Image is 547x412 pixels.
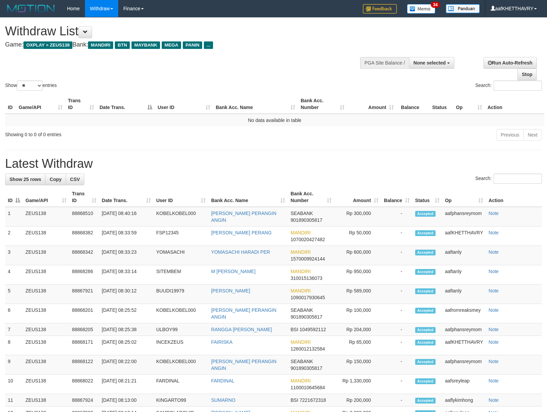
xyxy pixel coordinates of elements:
[290,217,322,223] span: Copy 901890305817 to clipboard
[415,230,436,236] span: Accepted
[183,41,202,49] span: PANIN
[442,304,486,323] td: aafrornreaksmey
[381,355,412,375] td: -
[381,227,412,246] td: -
[489,288,499,293] a: Note
[381,187,412,207] th: Balance: activate to sort column ascending
[431,2,440,8] span: 34
[298,94,347,114] th: Bank Acc. Number: activate to sort column ascending
[69,285,99,304] td: 88867921
[211,249,270,255] a: YOMASACHI HARADI PER
[5,187,23,207] th: ID: activate to sort column descending
[288,187,334,207] th: Bank Acc. Number: activate to sort column ascending
[407,4,436,14] img: Button%20Memo.svg
[415,327,436,333] span: Accepted
[154,336,209,355] td: INCEKZEUS
[99,246,154,265] td: [DATE] 08:33:23
[446,4,480,13] img: panduan.png
[489,359,499,364] a: Note
[485,94,544,114] th: Action
[483,57,537,69] a: Run Auto-Refresh
[415,359,436,365] span: Accepted
[211,378,234,383] a: FARDINAL
[97,94,155,114] th: Date Trans.: activate to sort column descending
[69,394,99,407] td: 88867924
[442,375,486,394] td: aafsreyleap
[99,375,154,394] td: [DATE] 08:21:21
[442,323,486,336] td: aafphansreymom
[70,177,80,182] span: CSV
[69,227,99,246] td: 88868382
[517,69,537,80] a: Stop
[442,336,486,355] td: aafKHETTHAVRY
[381,394,412,407] td: -
[381,207,412,227] td: -
[415,250,436,255] span: Accepted
[381,265,412,285] td: -
[99,304,154,323] td: [DATE] 08:25:52
[23,285,69,304] td: ZEUS138
[489,269,499,274] a: Note
[16,94,65,114] th: Game/API: activate to sort column ascending
[99,394,154,407] td: [DATE] 08:13:00
[290,295,325,300] span: Copy 1090017930645 to clipboard
[99,187,154,207] th: Date Trans.: activate to sort column ascending
[99,227,154,246] td: [DATE] 08:33:59
[154,375,209,394] td: FARDINAL
[154,394,209,407] td: KINGARTO99
[23,265,69,285] td: ZEUS138
[334,394,381,407] td: Rp 200,000
[442,285,486,304] td: aaftanly
[290,346,325,352] span: Copy 1260012132584 to clipboard
[290,314,322,320] span: Copy 901890305817 to clipboard
[99,336,154,355] td: [DATE] 08:25:02
[23,246,69,265] td: ZEUS138
[99,323,154,336] td: [DATE] 08:25:38
[489,249,499,255] a: Note
[208,187,288,207] th: Bank Acc. Name: activate to sort column ascending
[5,41,358,48] h4: Game: Bank:
[334,227,381,246] td: Rp 50,000
[154,304,209,323] td: KOBELKOBEL000
[290,385,325,390] span: Copy 1100010645684 to clipboard
[381,304,412,323] td: -
[69,207,99,227] td: 88868510
[381,336,412,355] td: -
[115,41,130,49] span: BTN
[5,3,57,14] img: MOTION_logo.png
[415,269,436,275] span: Accepted
[381,375,412,394] td: -
[23,304,69,323] td: ZEUS138
[5,336,23,355] td: 8
[415,211,436,217] span: Accepted
[211,397,235,403] a: SUMARNO
[17,80,42,91] select: Showentries
[429,94,453,114] th: Status
[5,355,23,375] td: 9
[69,187,99,207] th: Trans ID: activate to sort column ascending
[211,339,232,345] a: FAIRISKA
[69,375,99,394] td: 88868022
[23,207,69,227] td: ZEUS138
[334,285,381,304] td: Rp 589,000
[154,265,209,285] td: SITEMBEM
[290,339,311,345] span: MANDIRI
[290,307,313,313] span: SEABANK
[23,323,69,336] td: ZEUS138
[211,307,276,320] a: [PERSON_NAME] PERANGIN ANGIN
[154,207,209,227] td: KOBELKOBEL000
[396,94,429,114] th: Balance
[211,230,271,235] a: [PERSON_NAME] PERANG
[23,394,69,407] td: ZEUS138
[211,288,250,293] a: [PERSON_NAME]
[154,323,209,336] td: ULBOY99
[23,355,69,375] td: ZEUS138
[23,375,69,394] td: ZEUS138
[413,60,446,66] span: None selected
[381,323,412,336] td: -
[65,94,97,114] th: Trans ID: activate to sort column ascending
[486,187,542,207] th: Action
[523,129,542,141] a: Next
[442,187,486,207] th: Op: activate to sort column ascending
[99,355,154,375] td: [DATE] 08:22:00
